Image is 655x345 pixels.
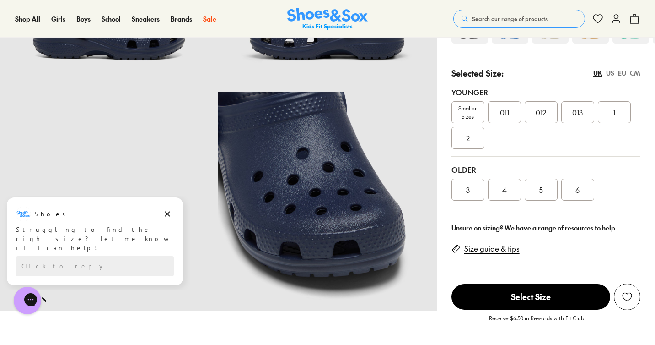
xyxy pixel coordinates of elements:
[451,284,610,310] span: Select Size
[9,284,46,318] iframe: Gorgias live chat messenger
[218,92,436,310] img: 7-367744_1
[203,14,216,24] a: Sale
[51,14,65,23] span: Girls
[539,184,543,195] span: 5
[464,244,520,254] a: Size guide & tips
[500,107,509,118] span: 011
[451,87,640,98] div: Younger
[102,14,121,23] span: School
[7,1,183,89] div: Campaign message
[76,14,91,23] span: Boys
[16,60,174,80] div: Reply to the campaigns
[287,8,368,30] a: Shoes & Sox
[203,14,216,23] span: Sale
[451,67,504,79] p: Selected Size:
[171,14,192,23] span: Brands
[613,107,615,118] span: 1
[452,104,484,120] span: Smaller Sizes
[15,14,40,24] a: Shop All
[572,107,583,118] span: 013
[15,14,40,23] span: Shop All
[451,223,640,233] div: Unsure on sizing? We have a range of resources to help
[451,164,640,175] div: Older
[132,14,160,24] a: Sneakers
[453,10,585,28] button: Search our range of products
[102,14,121,24] a: School
[51,14,65,24] a: Girls
[593,68,602,78] div: UK
[489,314,584,330] p: Receive $6.50 in Rewards with Fit Club
[502,184,507,195] span: 4
[16,29,174,56] div: Struggling to find the right size? Let me know if I can help!
[466,132,470,143] span: 2
[630,68,640,78] div: CM
[171,14,192,24] a: Brands
[614,284,640,310] button: Add to Wishlist
[606,68,614,78] div: US
[287,8,368,30] img: SNS_Logo_Responsive.svg
[536,107,546,118] span: 012
[76,14,91,24] a: Boys
[575,184,580,195] span: 6
[34,13,70,22] h3: Shoes
[132,14,160,23] span: Sneakers
[466,184,470,195] span: 3
[16,11,31,25] img: Shoes logo
[161,11,174,24] button: Dismiss campaign
[472,15,548,23] span: Search our range of products
[7,11,183,56] div: Message from Shoes. Struggling to find the right size? Let me know if I can help!
[618,68,626,78] div: EU
[451,284,610,310] button: Select Size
